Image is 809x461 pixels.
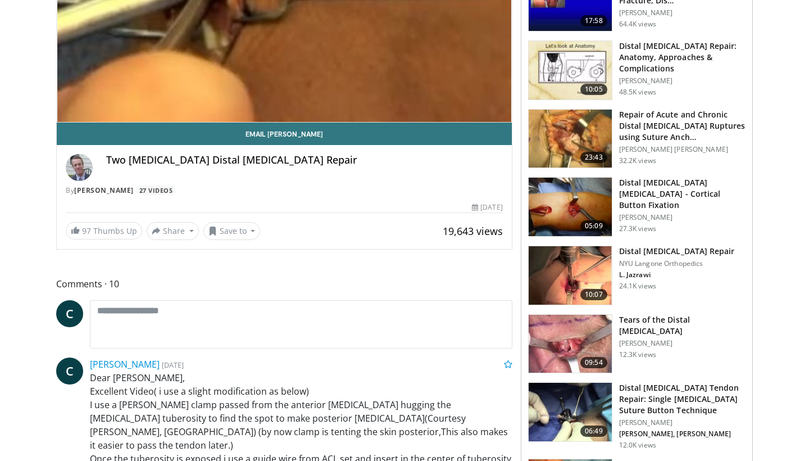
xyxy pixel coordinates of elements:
[619,270,735,279] p: L. Jazrawi
[580,152,607,163] span: 23:43
[529,110,612,168] img: bennett_acute_distal_biceps_3.png.150x105_q85_crop-smart_upscale.jpg
[162,360,184,370] small: [DATE]
[580,289,607,300] span: 10:07
[528,246,746,305] a: 10:07 Distal [MEDICAL_DATA] Repair NYU Langone Orthopedics L. Jazrawi 24.1K views
[472,202,502,213] div: [DATE]
[619,145,746,154] p: [PERSON_NAME] [PERSON_NAME]
[74,186,134,195] a: [PERSON_NAME]
[82,225,91,236] span: 97
[580,426,607,437] span: 06:49
[528,314,746,374] a: 09:54 Tears of the Distal [MEDICAL_DATA] [PERSON_NAME] 12.3K views
[580,15,607,26] span: 17:58
[619,259,735,268] p: NYU Langone Orthopedics
[529,383,612,441] img: eb666417-e23e-42ba-b570-ebf1ef6a3b16.150x105_q85_crop-smart_upscale.jpg
[529,246,612,305] img: Jazrawi_DBR_1.png.150x105_q85_crop-smart_upscale.jpg
[619,339,746,348] p: [PERSON_NAME]
[619,76,746,85] p: [PERSON_NAME]
[619,213,746,222] p: [PERSON_NAME]
[528,382,746,450] a: 06:49 Distal [MEDICAL_DATA] Tendon Repair: Single [MEDICAL_DATA] Suture Button Technique [PERSON_...
[619,350,656,359] p: 12.3K views
[619,314,746,337] h3: Tears of the Distal [MEDICAL_DATA]
[56,300,83,327] a: C
[619,156,656,165] p: 32.2K views
[619,418,746,427] p: [PERSON_NAME]
[443,224,503,238] span: 19,643 views
[619,8,746,17] p: [PERSON_NAME]
[619,224,656,233] p: 27.3K views
[66,186,503,196] div: By
[619,20,656,29] p: 64.4K views
[203,222,261,240] button: Save to
[528,177,746,237] a: 05:09 Distal [MEDICAL_DATA] [MEDICAL_DATA] - Cortical Button Fixation [PERSON_NAME] 27.3K views
[529,41,612,100] img: 90401_0000_3.png.150x105_q85_crop-smart_upscale.jpg
[66,154,93,181] img: Avatar
[529,315,612,373] img: x0JBUkvnwpAy-qi34xMDoxOjB1O8AjAz_3.150x105_q85_crop-smart_upscale.jpg
[619,246,735,257] h3: Distal [MEDICAL_DATA] Repair
[619,177,746,211] h3: Distal [MEDICAL_DATA] [MEDICAL_DATA] - Cortical Button Fixation
[528,40,746,100] a: 10:05 Distal [MEDICAL_DATA] Repair: Anatomy, Approaches & Complications [PERSON_NAME] 48.5K views
[106,154,503,166] h4: Two [MEDICAL_DATA] Distal [MEDICAL_DATA] Repair
[619,430,746,439] p: [PERSON_NAME], [PERSON_NAME]
[580,357,607,368] span: 09:54
[619,441,656,450] p: 12.0K views
[619,40,746,74] h3: Distal [MEDICAL_DATA] Repair: Anatomy, Approaches & Complications
[619,88,656,97] p: 48.5K views
[619,382,746,416] h3: Distal [MEDICAL_DATA] Tendon Repair: Single [MEDICAL_DATA] Suture Button Technique
[66,222,142,239] a: 97 Thumbs Up
[90,358,160,370] a: [PERSON_NAME]
[580,220,607,232] span: 05:09
[56,358,83,385] a: C
[580,84,607,95] span: 10:05
[57,123,512,145] a: Email [PERSON_NAME]
[147,222,199,240] button: Share
[619,109,746,143] h3: Repair of Acute and Chronic Distal [MEDICAL_DATA] Ruptures using Suture Anch…
[619,282,656,291] p: 24.1K views
[529,178,612,236] img: Picture_4_0_3.png.150x105_q85_crop-smart_upscale.jpg
[528,109,746,169] a: 23:43 Repair of Acute and Chronic Distal [MEDICAL_DATA] Ruptures using Suture Anch… [PERSON_NAME]...
[56,277,512,291] span: Comments 10
[135,186,176,195] a: 27 Videos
